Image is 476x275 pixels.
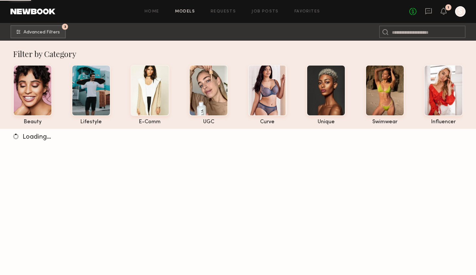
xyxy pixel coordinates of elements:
[424,119,463,125] div: influencer
[294,10,320,14] a: Favorites
[211,10,236,14] a: Requests
[64,25,66,28] span: 3
[23,134,51,140] span: Loading…
[189,119,228,125] div: UGC
[307,119,345,125] div: unique
[13,49,463,59] div: Filter by Category
[252,10,279,14] a: Job Posts
[24,30,60,35] span: Advanced Filters
[248,119,287,125] div: curve
[131,119,169,125] div: e-comm
[10,25,66,38] button: 3Advanced Filters
[145,10,159,14] a: Home
[72,119,111,125] div: lifestyle
[455,6,466,17] a: S
[448,6,449,10] div: 1
[13,119,52,125] div: beauty
[175,10,195,14] a: Models
[365,119,404,125] div: swimwear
